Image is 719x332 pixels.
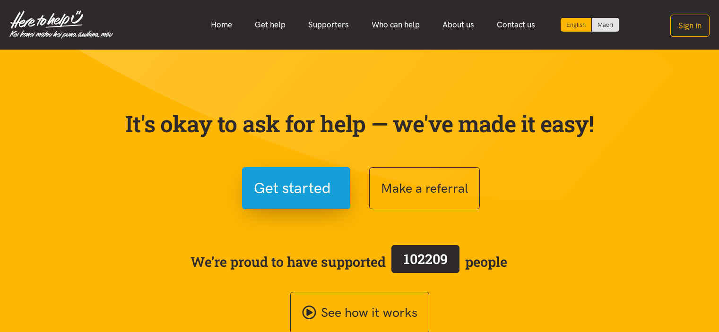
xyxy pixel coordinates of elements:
button: Get started [242,167,350,209]
p: It's okay to ask for help — we've made it easy! [123,110,596,137]
a: Switch to Te Reo Māori [592,18,619,32]
a: Home [199,15,243,35]
img: Home [9,10,113,39]
span: 102209 [404,250,448,268]
a: Who can help [360,15,431,35]
a: Contact us [485,15,546,35]
button: Make a referral [369,167,480,209]
span: We’re proud to have supported people [191,243,507,280]
a: 102209 [386,243,465,280]
a: About us [431,15,485,35]
button: Sign in [670,15,710,37]
div: Language toggle [561,18,619,32]
div: Current language [561,18,592,32]
a: Get help [243,15,297,35]
span: Get started [254,176,331,200]
a: Supporters [297,15,360,35]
